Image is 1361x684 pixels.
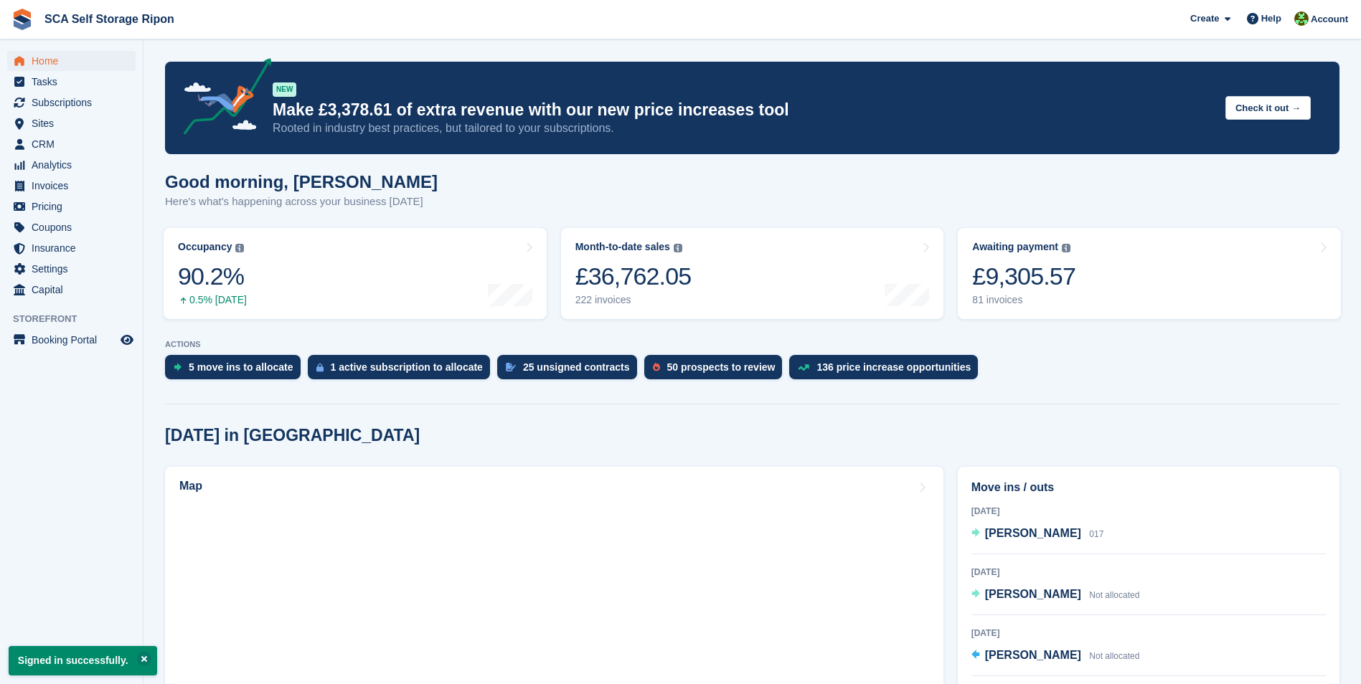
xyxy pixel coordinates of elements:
[178,294,247,306] div: 0.5% [DATE]
[7,330,136,350] a: menu
[7,72,136,92] a: menu
[1294,11,1309,26] img: Kelly Neesham
[178,241,232,253] div: Occupancy
[971,505,1326,518] div: [DATE]
[165,172,438,191] h1: Good morning, [PERSON_NAME]
[506,363,516,371] img: contract_signature_icon-13c848040528278c33f63329250d36e43548de30e8caae1d1a13099fd9432cc5.svg
[32,217,118,237] span: Coupons
[189,361,293,373] div: 5 move ins to allocate
[13,312,143,326] span: Storefront
[39,7,180,31] a: SCA Self Storage Ripon
[118,331,136,348] a: Preview store
[575,241,670,253] div: Month-to-date sales
[32,238,118,258] span: Insurance
[11,9,33,30] img: stora-icon-8386f47178a22dfd0bd8f6a31ec36ba5ce8667c1dd55bd0f319d3a0aa187defe.svg
[972,294,1075,306] div: 81 invoices
[971,627,1326,640] div: [DATE]
[798,364,809,371] img: price_increase_opportunities-93ffe204e8149a01c8c9dc8f82e8f89637d9d84a8eef4429ea346261dce0b2c0.svg
[1190,11,1219,26] span: Create
[165,426,420,445] h2: [DATE] in [GEOGRAPHIC_DATA]
[7,51,136,71] a: menu
[7,113,136,133] a: menu
[1062,244,1070,252] img: icon-info-grey-7440780725fd019a000dd9b08b2336e03edf1995a4989e88bcd33f0948082b44.svg
[1311,12,1348,27] span: Account
[971,586,1140,604] a: [PERSON_NAME] Not allocated
[789,355,985,386] a: 136 price increase opportunities
[7,134,136,154] a: menu
[32,134,118,154] span: CRM
[179,480,202,493] h2: Map
[9,646,157,675] p: Signed in successfully.
[667,361,776,373] div: 50 prospects to review
[7,196,136,217] a: menu
[32,196,118,217] span: Pricing
[178,262,247,291] div: 90.2%
[985,588,1081,600] span: [PERSON_NAME]
[1261,11,1281,26] span: Help
[32,330,118,350] span: Booking Portal
[32,72,118,92] span: Tasks
[985,527,1081,539] span: [PERSON_NAME]
[7,259,136,279] a: menu
[308,355,497,386] a: 1 active subscription to allocate
[32,280,118,300] span: Capital
[171,58,272,140] img: price-adjustments-announcement-icon-8257ccfd72463d97f412b2fc003d46551f7dbcb40ab6d574587a9cd5c0d94...
[985,649,1081,661] span: [PERSON_NAME]
[32,92,118,113] span: Subscriptions
[575,294,692,306] div: 222 invoices
[235,244,244,252] img: icon-info-grey-7440780725fd019a000dd9b08b2336e03edf1995a4989e88bcd33f0948082b44.svg
[7,280,136,300] a: menu
[1089,590,1139,600] span: Not allocated
[972,241,1058,253] div: Awaiting payment
[32,259,118,279] span: Settings
[816,361,971,373] div: 136 price increase opportunities
[972,262,1075,291] div: £9,305.57
[316,363,324,372] img: active_subscription_to_allocate_icon-d502201f5373d7db506a760aba3b589e785aa758c864c3986d89f69b8ff3...
[32,113,118,133] span: Sites
[7,92,136,113] a: menu
[165,194,438,210] p: Here's what's happening across your business [DATE]
[971,525,1104,543] a: [PERSON_NAME] 017
[7,217,136,237] a: menu
[32,176,118,196] span: Invoices
[523,361,630,373] div: 25 unsigned contracts
[273,82,296,97] div: NEW
[971,647,1140,665] a: [PERSON_NAME] Not allocated
[7,155,136,175] a: menu
[174,363,182,371] img: move_ins_to_allocate_icon-fdf77a2bb77ea45bf5b3d319d69a93e2d87916cf1d5bf7949dd705db3b84f3ca.svg
[165,340,1339,349] p: ACTIONS
[958,228,1341,319] a: Awaiting payment £9,305.57 81 invoices
[165,355,308,386] a: 5 move ins to allocate
[653,363,660,371] img: prospect-51fa495bee0391a8d652442698ab0144808aea92771e9ea1ae160a38d050c398.svg
[1089,529,1103,539] span: 017
[273,120,1214,136] p: Rooted in industry best practices, but tailored to your subscriptions.
[1225,96,1311,120] button: Check it out →
[497,355,644,386] a: 25 unsigned contracts
[1089,651,1139,661] span: Not allocated
[644,355,790,386] a: 50 prospects to review
[7,238,136,258] a: menu
[971,479,1326,496] h2: Move ins / outs
[7,176,136,196] a: menu
[32,51,118,71] span: Home
[971,566,1326,579] div: [DATE]
[331,361,483,373] div: 1 active subscription to allocate
[32,155,118,175] span: Analytics
[164,228,547,319] a: Occupancy 90.2% 0.5% [DATE]
[674,244,682,252] img: icon-info-grey-7440780725fd019a000dd9b08b2336e03edf1995a4989e88bcd33f0948082b44.svg
[575,262,692,291] div: £36,762.05
[273,100,1214,120] p: Make £3,378.61 of extra revenue with our new price increases tool
[561,228,944,319] a: Month-to-date sales £36,762.05 222 invoices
